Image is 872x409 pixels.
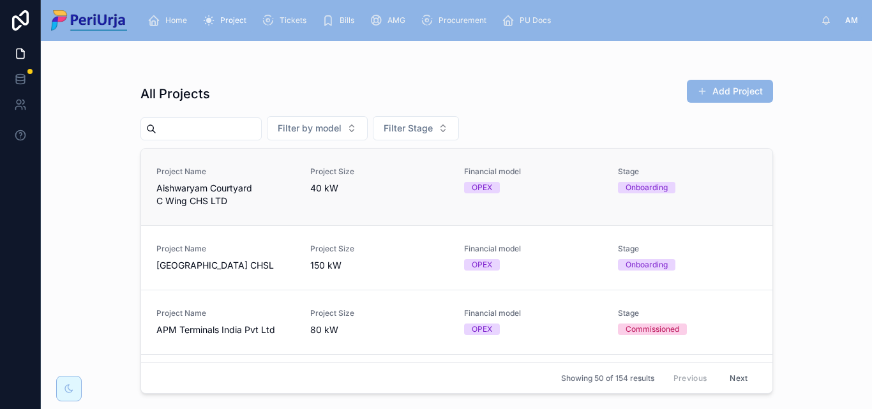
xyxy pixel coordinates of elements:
span: Tickets [280,15,306,26]
span: Project Name [156,244,295,254]
a: Tickets [258,9,315,32]
span: 80 kW [310,323,449,336]
div: Onboarding [626,259,668,271]
span: [GEOGRAPHIC_DATA] CHSL [156,259,295,272]
span: Procurement [439,15,486,26]
button: Select Button [267,116,368,140]
span: Stage [618,244,756,254]
span: APM Terminals India Pvt Ltd [156,323,295,336]
button: Select Button [373,116,459,140]
a: Bills [318,9,363,32]
span: 150 kW [310,259,449,272]
a: Project NameAPM Terminals India Pvt LtdProject Size80 kWFinancial modelOPEXStageCommissioned [141,290,772,354]
div: OPEX [472,182,492,193]
span: AM [845,15,858,26]
span: Filter Stage [384,122,433,135]
a: AMG [366,9,414,32]
span: Project Name [156,308,295,318]
span: Stage [618,308,756,318]
span: 40 kW [310,182,449,195]
a: Project Name[GEOGRAPHIC_DATA] CHSLProject Size150 kWFinancial modelOPEXStageOnboarding [141,225,772,290]
span: Project Size [310,308,449,318]
span: PU Docs [520,15,551,26]
a: Project [199,9,255,32]
div: OPEX [472,259,492,271]
div: scrollable content [137,6,821,34]
span: Home [165,15,187,26]
span: Financial model [464,308,603,318]
button: Next [721,368,756,388]
a: PU Docs [498,9,560,32]
span: Financial model [464,167,603,177]
span: Filter by model [278,122,342,135]
span: AMG [387,15,405,26]
div: Commissioned [626,323,679,335]
h1: All Projects [140,85,210,103]
span: Showing 50 of 154 results [561,373,654,383]
span: Project Name [156,167,295,177]
span: Financial model [464,244,603,254]
span: Project [220,15,246,26]
button: Add Project [687,80,773,103]
span: Bills [340,15,354,26]
a: Home [144,9,196,32]
span: Stage [618,167,756,177]
img: App logo [51,10,127,31]
div: OPEX [472,323,492,335]
div: Onboarding [626,182,668,193]
a: Project NameAishwaryam Courtyard C Wing CHS LTDProject Size40 kWFinancial modelOPEXStageOnboarding [141,149,772,225]
span: Project Size [310,167,449,177]
a: Procurement [417,9,495,32]
span: Project Size [310,244,449,254]
span: Aishwaryam Courtyard C Wing CHS LTD [156,182,295,207]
